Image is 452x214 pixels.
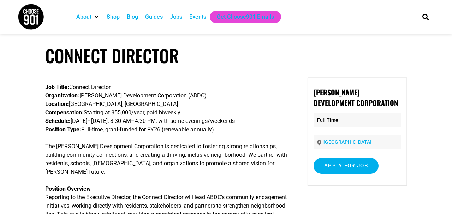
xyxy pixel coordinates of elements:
[45,84,69,90] strong: Job Title:
[73,11,410,23] nav: Main nav
[314,158,379,174] input: Apply for job
[45,118,71,124] strong: Schedule:
[45,185,91,192] strong: Position Overview
[45,101,69,107] strong: Location:
[107,13,120,21] a: Shop
[127,13,138,21] a: Blog
[420,11,432,23] div: Search
[45,92,79,99] strong: Organization:
[76,13,91,21] a: About
[314,87,398,108] strong: [PERSON_NAME] Development Corporation
[314,113,401,127] p: Full Time
[45,45,407,66] h1: Connect Director
[189,13,206,21] a: Events
[45,83,290,134] p: Connect Director [PERSON_NAME] Development Corporation (ABDC) [GEOGRAPHIC_DATA], [GEOGRAPHIC_DATA...
[217,13,274,21] a: Get Choose901 Emails
[73,11,103,23] div: About
[323,139,371,145] a: [GEOGRAPHIC_DATA]
[45,109,84,116] strong: Compensation:
[145,13,163,21] a: Guides
[45,142,290,176] p: The [PERSON_NAME] Development Corporation is dedicated to fostering strong relationships, buildin...
[170,13,182,21] a: Jobs
[45,126,81,133] strong: Position Type:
